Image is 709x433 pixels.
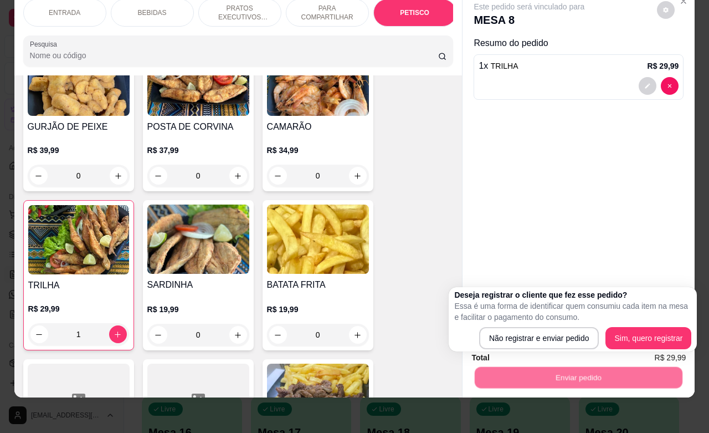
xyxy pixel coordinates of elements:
[295,4,359,22] p: PARA COMPARTILHAR
[648,60,679,72] p: R$ 29,99
[657,1,675,19] button: decrease-product-quantity
[267,145,369,156] p: R$ 34,99
[479,59,518,73] p: 1 x
[474,1,584,12] p: Este pedido será vinculado para
[475,366,682,388] button: Enviar pedido
[400,8,429,17] p: PETISCO
[110,167,127,185] button: increase-product-quantity
[267,364,369,433] img: product-image
[267,120,369,134] h4: CAMARÃO
[28,205,129,274] img: product-image
[28,279,129,292] h4: TRILHA
[28,145,130,156] p: R$ 39,99
[479,327,599,349] button: Não registrar e enviar pedido
[28,303,129,314] p: R$ 29,99
[349,326,367,344] button: increase-product-quantity
[28,47,130,116] img: product-image
[30,39,61,49] label: Pesquisa
[109,325,127,343] button: increase-product-quantity
[30,167,48,185] button: decrease-product-quantity
[208,4,272,22] p: PRATOS EXECUTIVOS (INDIVIDUAIS)
[639,77,656,95] button: decrease-product-quantity
[30,325,48,343] button: decrease-product-quantity
[147,304,249,315] p: R$ 19,99
[49,8,80,17] p: ENTRADA
[661,77,679,95] button: decrease-product-quantity
[150,167,167,185] button: decrease-product-quantity
[267,278,369,292] h4: BATATA FRITA
[349,167,367,185] button: increase-product-quantity
[267,205,369,274] img: product-image
[491,62,518,70] span: TRILHA
[147,278,249,292] h4: SARDINHA
[454,300,691,323] p: Essa é uma forma de identificar quem consumiu cada item na mesa e facilitar o pagamento do consumo.
[147,47,249,116] img: product-image
[150,326,167,344] button: decrease-product-quantity
[269,167,287,185] button: decrease-product-quantity
[474,37,684,50] p: Resumo do pedido
[138,8,167,17] p: BEBIDAS
[229,326,247,344] button: increase-product-quantity
[267,304,369,315] p: R$ 19,99
[269,326,287,344] button: decrease-product-quantity
[605,327,691,349] button: Sim, quero registrar
[655,352,686,364] span: R$ 29,99
[147,120,249,134] h4: POSTA DE CORVINA
[147,205,249,274] img: product-image
[28,120,130,134] h4: GURJÃO DE PEIXE
[229,167,247,185] button: increase-product-quantity
[454,289,691,300] h2: Deseja registrar o cliente que fez esse pedido?
[147,145,249,156] p: R$ 37,99
[474,12,584,28] p: MESA 8
[471,353,489,362] strong: Total
[30,50,438,61] input: Pesquisa
[267,47,369,116] img: product-image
